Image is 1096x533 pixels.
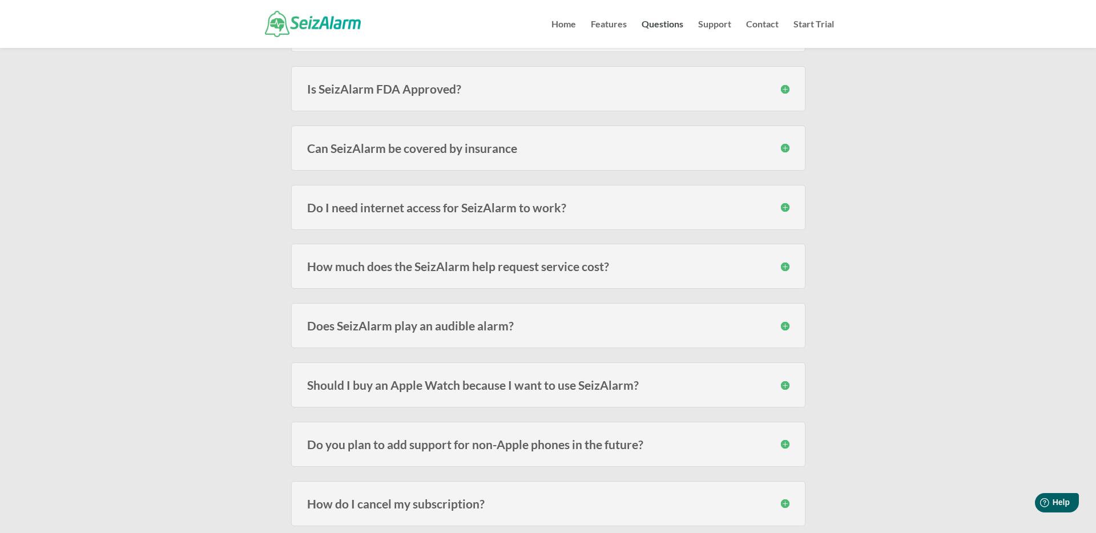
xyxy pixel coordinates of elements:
a: Features [591,20,627,48]
h3: Is SeizAlarm FDA Approved? [307,83,789,95]
h3: Do you plan to add support for non-Apple phones in the future? [307,438,789,450]
a: Support [698,20,731,48]
h3: How much does the SeizAlarm help request service cost? [307,260,789,272]
h3: Does SeizAlarm play an audible alarm? [307,320,789,332]
a: Start Trial [793,20,834,48]
h3: Should I buy an Apple Watch because I want to use SeizAlarm? [307,379,789,391]
a: Home [551,20,576,48]
iframe: Help widget launcher [994,488,1083,520]
a: Contact [746,20,779,48]
img: SeizAlarm [265,11,361,37]
h3: Do I need internet access for SeizAlarm to work? [307,201,789,213]
a: Questions [642,20,683,48]
h3: How do I cancel my subscription? [307,498,789,510]
h3: Can SeizAlarm be covered by insurance [307,142,789,154]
